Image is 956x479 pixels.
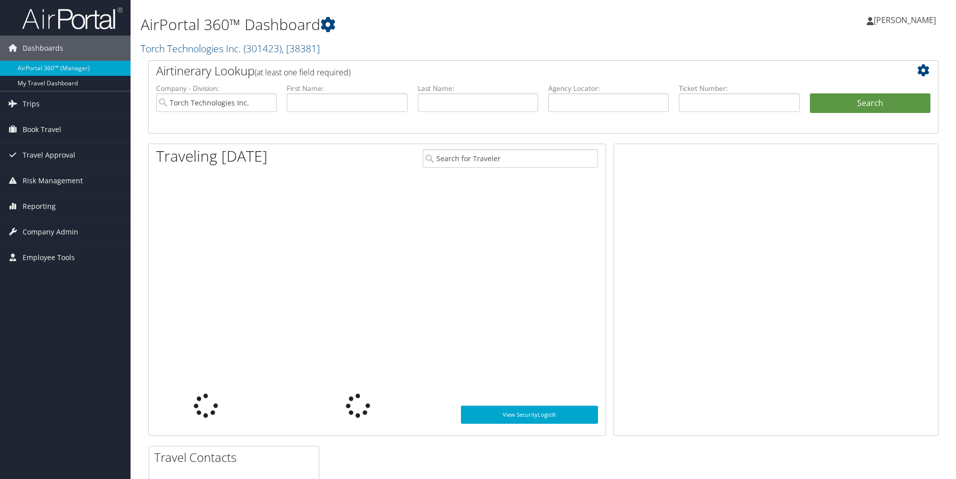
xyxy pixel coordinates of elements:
[23,36,63,61] span: Dashboards
[23,219,78,245] span: Company Admin
[23,143,75,168] span: Travel Approval
[141,14,677,35] h1: AirPortal 360™ Dashboard
[874,15,936,26] span: [PERSON_NAME]
[156,83,277,93] label: Company - Division:
[282,42,320,55] span: , [ 38381 ]
[418,83,538,93] label: Last Name:
[548,83,669,93] label: Agency Locator:
[244,42,282,55] span: ( 301423 )
[23,117,61,142] span: Book Travel
[867,5,946,35] a: [PERSON_NAME]
[22,7,123,30] img: airportal-logo.png
[23,168,83,193] span: Risk Management
[23,194,56,219] span: Reporting
[287,83,407,93] label: First Name:
[423,149,598,168] input: Search for Traveler
[23,91,40,116] span: Trips
[461,406,598,424] a: View SecurityLogic®
[141,42,320,55] a: Torch Technologies Inc.
[23,245,75,270] span: Employee Tools
[679,83,799,93] label: Ticket Number:
[154,449,319,466] h2: Travel Contacts
[156,146,268,167] h1: Traveling [DATE]
[255,67,350,78] span: (at least one field required)
[810,93,930,113] button: Search
[156,62,865,79] h2: Airtinerary Lookup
